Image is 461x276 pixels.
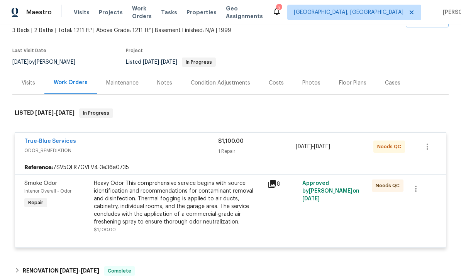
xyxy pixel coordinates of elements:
span: [DATE] [314,144,330,149]
span: Work Orders [132,5,152,20]
span: - [143,59,177,65]
div: 1 Repair [218,147,296,155]
span: Complete [105,267,134,275]
div: Maintenance [106,79,139,87]
span: Listed [126,59,216,65]
span: Interior Overall - Odor [24,189,71,193]
a: True-Blue Services [24,139,76,144]
span: - [60,268,99,273]
span: Properties [186,8,217,16]
span: Approved by [PERSON_NAME] on [302,181,359,201]
span: $1,100.00 [218,139,244,144]
span: Projects [99,8,123,16]
span: - [35,110,75,115]
div: Photos [302,79,320,87]
span: In Progress [80,109,112,117]
span: Last Visit Date [12,48,46,53]
div: Floor Plans [339,79,366,87]
span: Smoke Odor [24,181,57,186]
span: In Progress [183,60,215,64]
span: [DATE] [60,268,78,273]
div: by [PERSON_NAME] [12,58,85,67]
span: Maestro [26,8,52,16]
span: 3 Beds | 2 Baths | Total: 1211 ft² | Above Grade: 1211 ft² | Basement Finished: N/A | 1999 [12,27,350,34]
h6: RENOVATION [23,266,99,276]
span: Needs QC [376,182,403,190]
div: Costs [269,79,284,87]
div: LISTED [DATE]-[DATE]In Progress [12,101,449,125]
div: Cases [385,79,400,87]
span: Project [126,48,143,53]
div: Heavy Odor This comprehensive service begins with source identification and recommendations for c... [94,179,263,226]
span: [DATE] [56,110,75,115]
span: ODOR_REMEDIATION [24,147,218,154]
div: 8 [268,179,298,189]
div: Visits [22,79,35,87]
span: [DATE] [143,59,159,65]
span: [DATE] [161,59,177,65]
b: Reference: [24,164,53,171]
span: $1,100.00 [94,227,116,232]
span: Visits [74,8,90,16]
span: Needs QC [377,143,404,151]
span: Tasks [161,10,177,15]
div: Work Orders [54,79,88,86]
span: [DATE] [12,59,29,65]
h6: LISTED [15,108,75,118]
span: [DATE] [302,196,320,201]
span: - [296,143,330,151]
div: Condition Adjustments [191,79,250,87]
span: [DATE] [35,110,54,115]
span: [DATE] [296,144,312,149]
span: Repair [25,199,46,207]
span: [DATE] [81,268,99,273]
span: Geo Assignments [226,5,263,20]
div: 2 [276,5,281,12]
div: Notes [157,79,172,87]
div: 7SV5QER7GVEV4-3e36a0735 [15,161,446,174]
span: [GEOGRAPHIC_DATA], [GEOGRAPHIC_DATA] [294,8,403,16]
